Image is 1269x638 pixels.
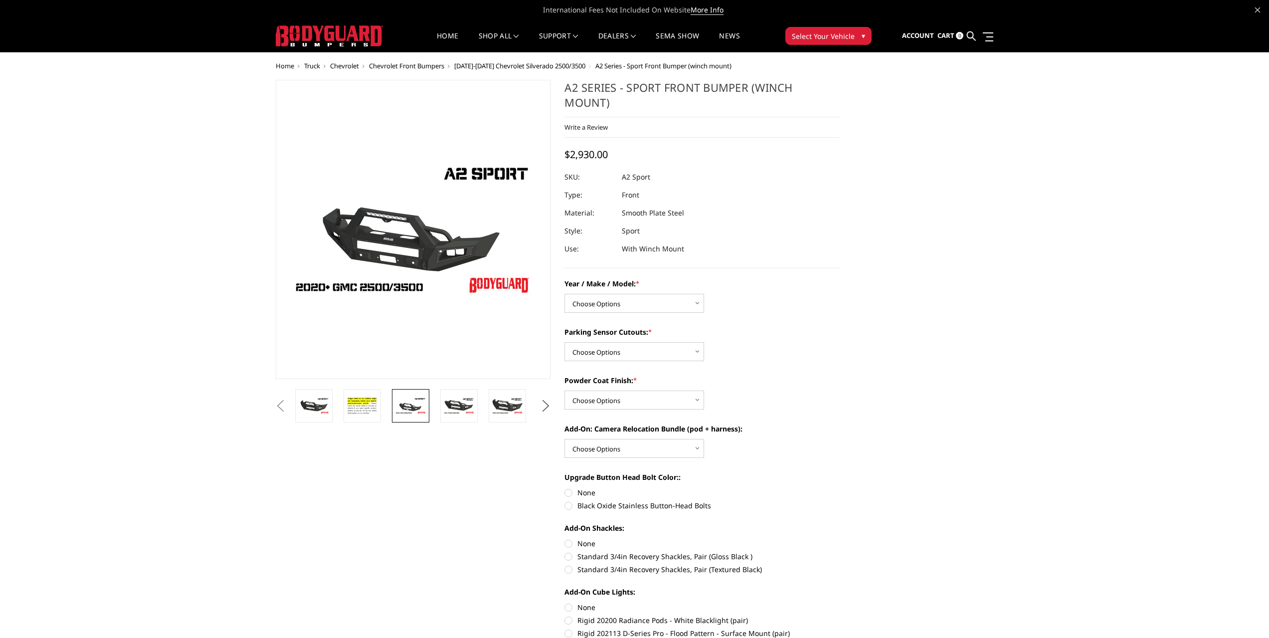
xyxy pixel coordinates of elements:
dd: A2 Sport [622,168,650,186]
dt: SKU: [564,168,614,186]
label: Parking Sensor Cutouts: [564,327,840,337]
a: A2 Series - Sport Front Bumper (winch mount) [276,80,551,379]
span: $2,930.00 [564,148,608,161]
label: Upgrade Button Head Bolt Color:: [564,472,840,482]
button: Previous [273,399,288,414]
dt: Style: [564,222,614,240]
button: Select Your Vehicle [785,27,872,45]
a: Truck [304,61,320,70]
button: Next [538,399,553,414]
span: Select Your Vehicle [792,31,855,41]
a: Cart 0 [937,22,963,49]
img: A2 Series - Sport Front Bumper (winch mount) [492,397,523,415]
a: SEMA Show [656,32,699,52]
label: Standard 3/4in Recovery Shackles, Pair (Textured Black) [564,564,840,575]
span: Account [902,31,934,40]
label: Powder Coat Finish: [564,375,840,386]
img: A2 Series - Sport Front Bumper (winch mount) [443,397,475,415]
label: Add-On Shackles: [564,523,840,533]
a: Chevrolet Front Bumpers [369,61,444,70]
a: shop all [479,32,519,52]
label: Add-On Cube Lights: [564,587,840,597]
label: None [564,487,840,498]
h1: A2 Series - Sport Front Bumper (winch mount) [564,80,840,117]
label: None [564,538,840,549]
img: A2 Series - Sport Front Bumper (winch mount) [395,397,426,415]
span: Cart [937,31,954,40]
dd: Smooth Plate Steel [622,204,684,222]
label: Black Oxide Stainless Button-Head Bolts [564,500,840,511]
img: BODYGUARD BUMPERS [276,25,383,46]
a: Account [902,22,934,49]
a: Write a Review [564,123,608,132]
a: Dealers [598,32,636,52]
dt: Type: [564,186,614,204]
a: News [719,32,739,52]
label: Add-On: Camera Relocation Bundle (pod + harness): [564,424,840,434]
img: A2 Series - Sport Front Bumper (winch mount) [347,395,378,417]
dt: Material: [564,204,614,222]
span: ▾ [862,30,865,41]
label: Standard 3/4in Recovery Shackles, Pair (Gloss Black ) [564,551,840,562]
label: None [564,602,840,613]
a: Support [539,32,578,52]
img: A2 Series - Sport Front Bumper (winch mount) [298,397,330,415]
dd: Sport [622,222,640,240]
span: A2 Series - Sport Front Bumper (winch mount) [595,61,731,70]
a: Home [437,32,458,52]
a: Chevrolet [330,61,359,70]
a: More Info [691,5,724,15]
dt: Use: [564,240,614,258]
a: [DATE]-[DATE] Chevrolet Silverado 2500/3500 [454,61,585,70]
dd: With Winch Mount [622,240,684,258]
label: Year / Make / Model: [564,278,840,289]
span: 0 [956,32,963,39]
dd: Front [622,186,639,204]
label: Rigid 20200 Radiance Pods - White Blacklight (pair) [564,615,840,626]
a: Home [276,61,294,70]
